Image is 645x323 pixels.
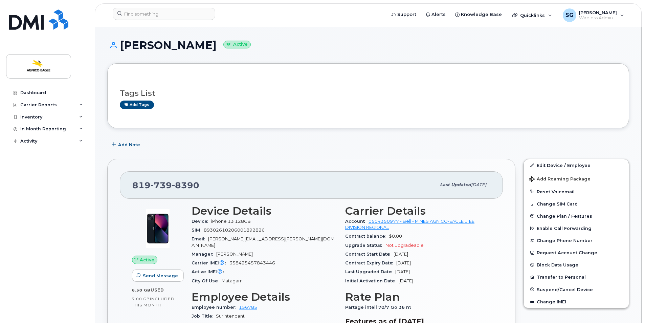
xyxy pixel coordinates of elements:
[345,205,491,217] h3: Carrier Details
[192,269,227,274] span: Active IMEI
[216,252,253,257] span: [PERSON_NAME]
[120,101,154,109] a: Add tags
[222,278,244,283] span: Matagami
[192,236,208,241] span: Email
[524,159,629,171] a: Edit Device / Employee
[385,243,424,248] span: Not Upgradeable
[399,278,413,283] span: [DATE]
[524,210,629,222] button: Change Plan / Features
[192,236,334,247] span: [PERSON_NAME][EMAIL_ADDRESS][PERSON_NAME][DOMAIN_NAME]
[211,219,251,224] span: iPhone 13 128GB
[229,260,275,265] span: 358425457843446
[524,198,629,210] button: Change SIM Card
[524,259,629,271] button: Block Data Usage
[345,260,396,265] span: Contract Expiry Date
[537,226,592,231] span: Enable Call Forwarding
[132,180,199,190] span: 819
[345,269,395,274] span: Last Upgraded Date
[120,89,617,98] h3: Tags List
[118,142,140,148] span: Add Note
[192,228,204,233] span: SIM
[107,39,629,51] h1: [PERSON_NAME]
[345,305,415,310] span: Partage intell 70/7 Go 36 m
[345,291,491,303] h3: Rate Plan
[192,205,337,217] h3: Device Details
[204,228,265,233] span: 89302610206001892826
[151,287,164,293] span: used
[524,283,629,296] button: Suspend/Cancel Device
[345,219,474,230] a: 0504350977 - Bell - MINES AGNICO-EAGLE LTEE DIVISION REGIONAL
[132,296,175,307] span: included this month
[345,252,394,257] span: Contract Start Date
[345,243,385,248] span: Upgrade Status
[396,260,411,265] span: [DATE]
[524,172,629,186] button: Add Roaming Package
[192,219,211,224] span: Device
[537,213,592,218] span: Change Plan / Features
[223,41,251,48] small: Active
[192,252,216,257] span: Manager
[227,269,232,274] span: —
[394,252,408,257] span: [DATE]
[216,314,245,319] span: Surintendant
[524,186,629,198] button: Reset Voicemail
[389,234,402,239] span: $0.00
[143,273,178,279] span: Send Message
[471,182,486,187] span: [DATE]
[192,305,239,310] span: Employee number
[537,287,593,292] span: Suspend/Cancel Device
[395,269,410,274] span: [DATE]
[172,180,199,190] span: 8390
[440,182,471,187] span: Last updated
[524,246,629,259] button: Request Account Change
[239,305,257,310] a: 156785
[345,219,369,224] span: Account
[524,296,629,308] button: Change IMEI
[151,180,172,190] span: 739
[192,291,337,303] h3: Employee Details
[192,260,229,265] span: Carrier IMEI
[345,234,389,239] span: Contract balance
[524,234,629,246] button: Change Phone Number
[529,176,591,183] span: Add Roaming Package
[132,297,150,301] span: 7.00 GB
[137,208,178,249] img: image20231002-3703462-1ig824h.jpeg
[524,222,629,234] button: Enable Call Forwarding
[192,314,216,319] span: Job Title
[107,138,146,151] button: Add Note
[345,278,399,283] span: Initial Activation Date
[132,270,184,282] button: Send Message
[140,257,154,263] span: Active
[132,288,151,293] span: 6.50 GB
[192,278,222,283] span: City Of Use
[524,271,629,283] button: Transfer to Personal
